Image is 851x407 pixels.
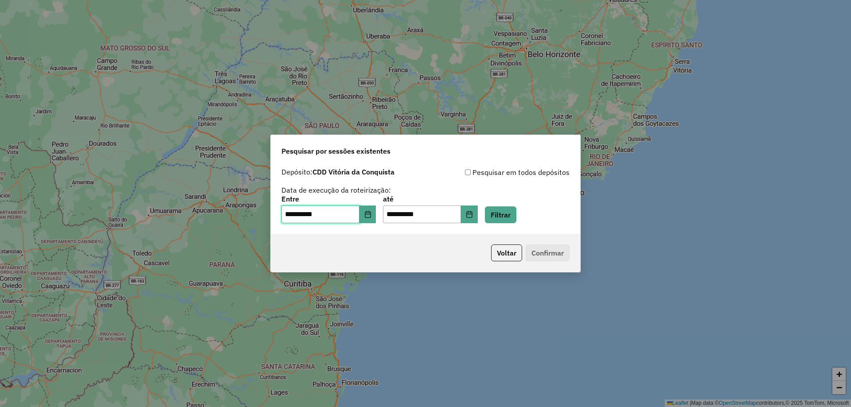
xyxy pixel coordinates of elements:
button: Choose Date [461,205,478,223]
span: Pesquisar por sessões existentes [281,146,390,156]
button: Choose Date [359,205,376,223]
label: Depósito: [281,167,394,177]
label: até [383,194,477,204]
div: Pesquisar em todos depósitos [425,167,570,178]
label: Entre [281,194,376,204]
strong: CDD Vitória da Conquista [312,167,394,176]
label: Data de execução da roteirização: [281,185,391,195]
button: Voltar [491,244,522,261]
button: Filtrar [485,206,516,223]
